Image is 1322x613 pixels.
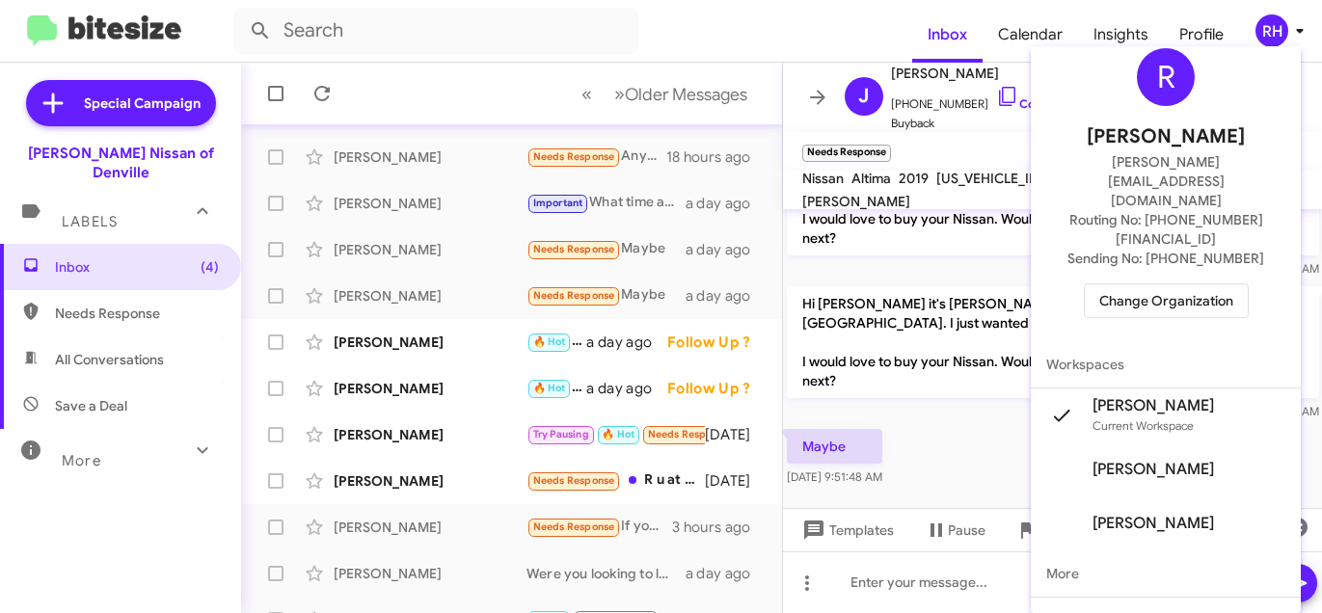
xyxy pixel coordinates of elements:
[1093,396,1214,415] span: [PERSON_NAME]
[1137,48,1195,106] div: R
[1093,460,1214,479] span: [PERSON_NAME]
[1099,284,1233,317] span: Change Organization
[1031,341,1301,387] span: Workspaces
[1054,152,1278,210] span: [PERSON_NAME][EMAIL_ADDRESS][DOMAIN_NAME]
[1087,121,1245,152] span: [PERSON_NAME]
[1093,514,1214,533] span: [PERSON_NAME]
[1093,418,1194,433] span: Current Workspace
[1084,283,1249,318] button: Change Organization
[1031,550,1301,597] span: More
[1067,249,1264,268] span: Sending No: [PHONE_NUMBER]
[1054,210,1278,249] span: Routing No: [PHONE_NUMBER][FINANCIAL_ID]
